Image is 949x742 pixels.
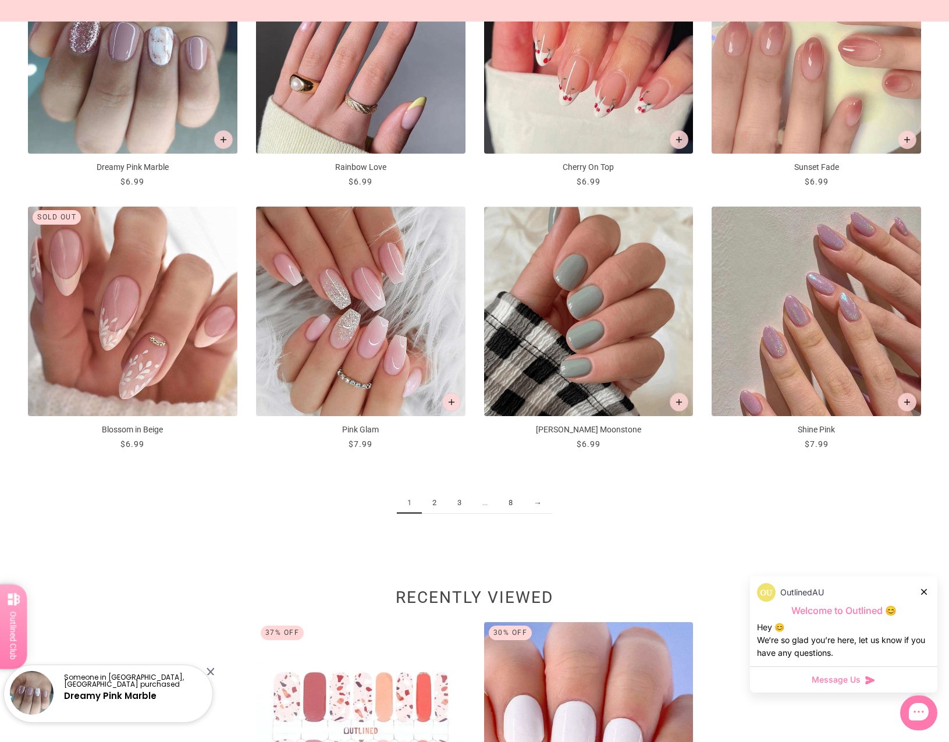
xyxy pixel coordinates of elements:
[442,393,461,411] button: Add to cart
[670,393,688,411] button: Add to cart
[757,583,776,602] img: data:image/png;base64,iVBORw0KGgoAAAANSUhEUgAAACQAAAAkCAYAAADhAJiYAAAAAXNSR0IArs4c6QAAAERlWElmTU0...
[120,177,144,186] span: $6.99
[28,161,237,173] p: Dreamy Pink Marble
[447,492,472,514] a: 3
[484,424,694,436] p: [PERSON_NAME] Moonstone
[28,594,921,607] h2: Recently viewed
[757,621,930,659] div: Hey 😊 We‘re so glad you’re here, let us know if you have any questions.
[120,439,144,449] span: $6.99
[812,674,861,686] span: Message Us
[670,130,688,149] button: Add to cart
[33,210,81,225] div: Sold out
[484,207,694,416] img: Misty Moonstone-Press on Manicure-Outlined
[64,674,202,688] p: Someone in [GEOGRAPHIC_DATA], [GEOGRAPHIC_DATA] purchased
[472,492,498,514] span: ...
[28,207,237,450] a: Blossom in Beige
[712,424,921,436] p: Shine Pink
[484,161,694,173] p: Cherry On Top
[498,492,523,514] a: 8
[397,492,422,514] span: 1
[28,424,237,436] p: Blossom in Beige
[757,605,930,617] p: Welcome to Outlined 😊
[712,207,921,450] a: Shine Pink
[898,393,916,411] button: Add to cart
[261,626,304,640] div: 37% Off
[256,207,465,450] a: Pink Glam
[805,177,829,186] span: $6.99
[256,161,465,173] p: Rainbow Love
[898,130,916,149] button: Add to cart
[422,492,447,514] a: 2
[64,690,157,702] a: Dreamy Pink Marble
[489,626,532,640] div: 30% Off
[484,207,694,450] a: Misty Moonstone
[577,439,600,449] span: $6.99
[805,439,829,449] span: $7.99
[214,130,233,149] button: Add to cart
[256,424,465,436] p: Pink Glam
[577,177,600,186] span: $6.99
[712,161,921,173] p: Sunset Fade
[780,586,824,599] p: OutlinedAU
[349,177,372,186] span: $6.99
[523,492,552,514] a: →
[349,439,372,449] span: $7.99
